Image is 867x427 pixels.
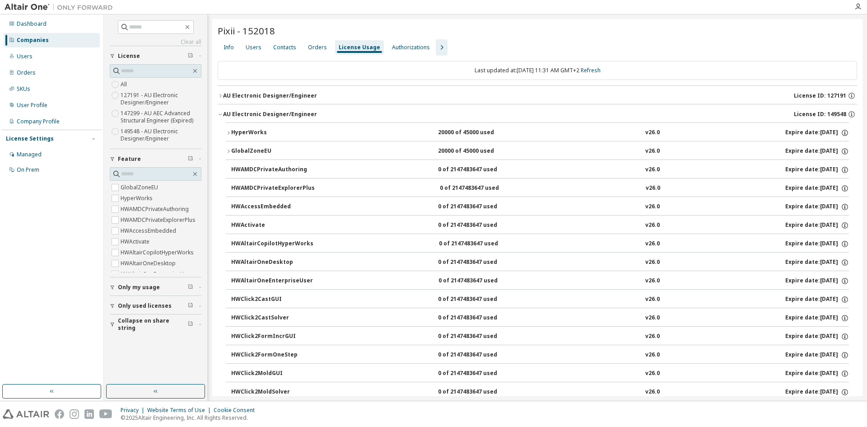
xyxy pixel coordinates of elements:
[785,203,849,211] div: Expire date: [DATE]
[438,129,519,137] div: 20000 of 45000 used
[231,314,312,322] div: HWClick2CastSolver
[645,370,660,378] div: v26.0
[785,221,849,230] div: Expire date: [DATE]
[17,151,42,158] div: Managed
[224,44,234,51] div: Info
[785,240,849,248] div: Expire date: [DATE]
[438,351,519,359] div: 0 of 2147483647 used
[231,184,315,192] div: HWAMDCPrivateExplorerPlus
[645,203,660,211] div: v26.0
[110,46,201,66] button: License
[231,216,849,235] button: HWActivate0 of 2147483647 usedv26.0Expire date:[DATE]
[439,240,520,248] div: 0 of 2147483647 used
[231,333,312,341] div: HWClick2FormIncrGUI
[110,277,201,297] button: Only my usage
[218,86,857,106] button: AU Electronic Designer/EngineerLicense ID: 127191
[785,258,849,267] div: Expire date: [DATE]
[231,388,312,396] div: HWClick2MoldSolver
[645,333,660,341] div: v26.0
[121,182,160,193] label: GlobalZoneEU
[6,135,54,142] div: License Settings
[231,370,312,378] div: HWClick2MoldGUI
[118,302,172,310] span: Only used licenses
[231,290,849,310] button: HWClick2CastGUI0 of 2147483647 usedv26.0Expire date:[DATE]
[218,61,857,80] div: Last updated at: [DATE] 11:31 AM GMT+2
[231,327,849,347] button: HWClick2FormIncrGUI0 of 2147483647 usedv26.0Expire date:[DATE]
[121,258,177,269] label: HWAltairOneDesktop
[581,66,601,74] a: Refresh
[70,409,79,419] img: instagram.svg
[645,166,660,174] div: v26.0
[231,129,312,137] div: HyperWorks
[231,178,849,198] button: HWAMDCPrivateExplorerPlus0 of 2147483647 usedv26.0Expire date:[DATE]
[17,69,36,76] div: Orders
[110,38,201,46] a: Clear all
[645,277,660,285] div: v26.0
[231,234,849,254] button: HWAltairCopilotHyperWorks0 of 2147483647 usedv26.0Expire date:[DATE]
[110,314,201,334] button: Collapse on share string
[3,409,49,419] img: altair_logo.svg
[785,129,849,137] div: Expire date: [DATE]
[339,44,380,51] div: License Usage
[785,147,849,155] div: Expire date: [DATE]
[231,345,849,365] button: HWClick2FormOneStep0 of 2147483647 usedv26.0Expire date:[DATE]
[785,333,849,341] div: Expire date: [DATE]
[17,37,49,44] div: Companies
[645,296,660,304] div: v26.0
[218,104,857,124] button: AU Electronic Designer/EngineerLicense ID: 149548
[121,269,195,280] label: HWAltairOneEnterpriseUser
[438,370,519,378] div: 0 of 2147483647 used
[231,147,312,155] div: GlobalZoneEU
[231,308,849,328] button: HWClick2CastSolver0 of 2147483647 usedv26.0Expire date:[DATE]
[438,221,519,230] div: 0 of 2147483647 used
[5,3,117,12] img: Altair One
[121,204,191,215] label: HWAMDCPrivateAuthoring
[121,215,197,225] label: HWAMDCPrivateExplorerPlus
[226,123,849,143] button: HyperWorks20000 of 45000 usedv26.0Expire date:[DATE]
[785,184,849,192] div: Expire date: [DATE]
[84,409,94,419] img: linkedin.svg
[17,20,47,28] div: Dashboard
[785,277,849,285] div: Expire date: [DATE]
[188,321,193,328] span: Clear filter
[438,277,520,285] div: 0 of 2147483647 used
[118,317,188,332] span: Collapse on share string
[785,314,849,322] div: Expire date: [DATE]
[231,364,849,384] button: HWClick2MoldGUI0 of 2147483647 usedv26.0Expire date:[DATE]
[645,240,660,248] div: v26.0
[121,407,147,414] div: Privacy
[147,407,214,414] div: Website Terms of Use
[55,409,64,419] img: facebook.svg
[645,314,660,322] div: v26.0
[121,193,154,204] label: HyperWorks
[118,52,140,60] span: License
[218,24,275,37] span: Pixii - 152018
[785,351,849,359] div: Expire date: [DATE]
[273,44,296,51] div: Contacts
[438,333,519,341] div: 0 of 2147483647 used
[121,90,201,108] label: 127191 - AU Electronic Designer/Engineer
[231,160,849,180] button: HWAMDCPrivateAuthoring0 of 2147483647 usedv26.0Expire date:[DATE]
[99,409,112,419] img: youtube.svg
[438,147,519,155] div: 20000 of 45000 used
[246,44,261,51] div: Users
[231,197,849,217] button: HWAccessEmbedded0 of 2147483647 usedv26.0Expire date:[DATE]
[308,44,327,51] div: Orders
[121,414,260,422] p: © 2025 Altair Engineering, Inc. All Rights Reserved.
[231,351,312,359] div: HWClick2FormOneStep
[17,102,47,109] div: User Profile
[17,166,39,174] div: On Prem
[646,184,660,192] div: v26.0
[118,284,160,291] span: Only my usage
[438,203,519,211] div: 0 of 2147483647 used
[645,351,660,359] div: v26.0
[645,258,660,267] div: v26.0
[188,52,193,60] span: Clear filter
[226,141,849,161] button: GlobalZoneEU20000 of 45000 usedv26.0Expire date:[DATE]
[785,370,849,378] div: Expire date: [DATE]
[188,155,193,163] span: Clear filter
[438,388,519,396] div: 0 of 2147483647 used
[794,92,846,99] span: License ID: 127191
[440,184,521,192] div: 0 of 2147483647 used
[17,53,33,60] div: Users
